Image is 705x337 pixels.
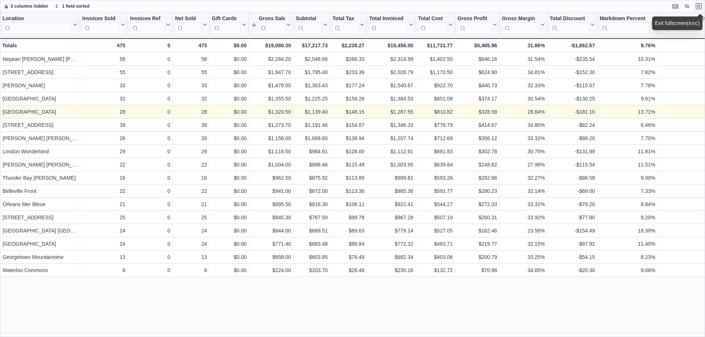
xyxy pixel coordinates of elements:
[212,121,247,129] div: $0.00
[175,121,207,129] div: 39
[369,147,413,156] div: $1,112.61
[550,68,595,77] div: -$152.30
[332,213,364,222] div: $99.78
[296,226,328,235] div: $689.51
[3,160,77,169] div: [PERSON_NAME] [PERSON_NAME]
[369,15,407,22] div: Total Invoiced
[252,253,291,261] div: $658.00
[600,187,655,195] div: 7.33%
[252,121,291,129] div: $1,273.70
[212,253,247,261] div: $0.00
[252,55,291,63] div: $2,284.20
[252,134,291,143] div: $1,158.00
[82,15,119,22] div: Invoices Sold
[130,187,170,195] div: 0
[252,239,291,248] div: $771.40
[458,226,497,235] div: $162.46
[502,55,545,63] div: 31.54%
[418,107,453,116] div: $810.82
[332,160,364,169] div: $115.49
[3,253,77,261] div: Georgetown Mountainview
[550,41,595,50] div: -$1,862.57
[212,15,241,34] div: Gift Card Sales
[550,239,595,248] div: -$87.92
[332,81,364,90] div: $177.24
[332,121,364,129] div: $154.87
[550,213,595,222] div: -$77.80
[3,121,77,129] div: [STREET_ADDRESS]
[3,15,72,34] div: Location
[332,173,364,182] div: $113.89
[212,94,247,103] div: $0.00
[418,15,447,22] div: Total Cost
[502,15,539,22] div: Gross Margin
[130,253,170,261] div: 0
[458,107,497,116] div: $328.58
[212,173,247,182] div: $0.00
[130,121,170,129] div: 0
[600,68,655,77] div: 7.82%
[458,55,497,63] div: $646.16
[369,173,413,182] div: $989.81
[3,81,77,90] div: [PERSON_NAME]
[418,15,453,34] button: Total Cost
[550,15,589,34] div: Total Discount
[175,107,207,116] div: 28
[252,213,291,222] div: $845.30
[369,15,413,34] button: Total Invoiced
[600,147,655,156] div: 11.81%
[296,15,328,34] button: Subtotal
[502,173,545,182] div: 32.27%
[418,226,453,235] div: $527.05
[3,55,77,63] div: Nepean [PERSON_NAME] [PERSON_NAME]
[3,15,77,34] button: Location
[600,160,655,169] div: 11.51%
[175,226,207,235] div: 24
[502,81,545,90] div: 32.33%
[175,239,207,248] div: 24
[130,15,164,34] div: Invoices Ref
[600,107,655,116] div: 13.71%
[296,94,328,103] div: $1,225.25
[82,55,125,63] div: 58
[252,173,291,182] div: $962.50
[130,134,170,143] div: 0
[600,226,655,235] div: 18.30%
[418,41,453,50] div: $11,731.77
[458,213,497,222] div: $260.31
[369,200,413,209] div: $922.41
[671,2,680,11] button: Keyboard shortcuts
[175,81,207,90] div: 33
[212,81,247,90] div: $0.00
[175,200,207,209] div: 21
[212,68,247,77] div: $0.00
[369,134,413,143] div: $1,207.74
[3,239,77,248] div: [GEOGRAPHIC_DATA]
[82,68,125,77] div: 55
[332,147,364,156] div: $128.00
[458,134,497,143] div: $356.12
[332,107,364,116] div: $148.15
[130,160,170,169] div: 0
[458,15,491,22] div: Gross Profit
[550,173,595,182] div: -$86.58
[130,55,170,63] div: 0
[502,239,545,248] div: 32.15%
[212,226,247,235] div: $0.00
[458,41,497,50] div: $5,485.96
[296,213,328,222] div: $767.50
[175,55,207,63] div: 58
[458,121,497,129] div: $414.67
[82,239,125,248] div: 24
[502,160,545,169] div: 27.98%
[258,15,285,22] div: Gross Sales
[212,160,247,169] div: $0.00
[3,213,77,222] div: [STREET_ADDRESS]
[369,15,407,34] div: Total Invoiced
[130,173,170,182] div: 0
[252,94,291,103] div: $1,355.50
[3,173,77,182] div: Thunder Bay [PERSON_NAME]
[369,41,413,50] div: $19,456.00
[252,68,291,77] div: $1,947.70
[212,41,247,50] div: $0.00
